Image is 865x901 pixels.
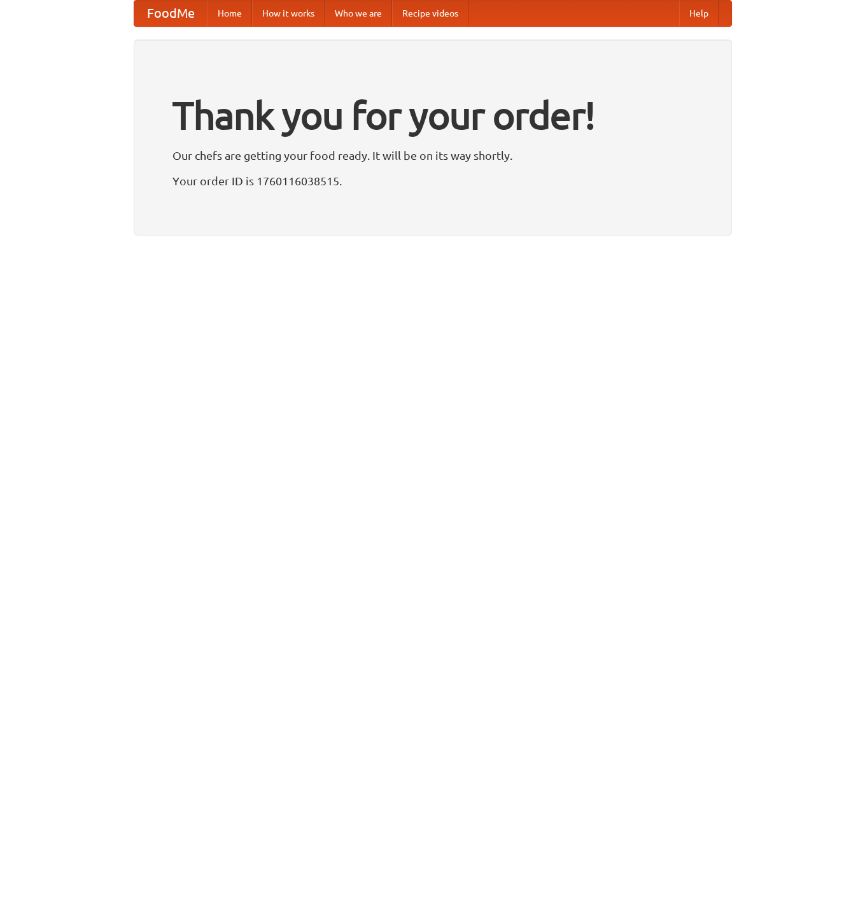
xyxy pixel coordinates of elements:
a: FoodMe [134,1,207,26]
a: Help [679,1,719,26]
h1: Thank you for your order! [172,85,693,146]
a: Recipe videos [392,1,468,26]
p: Your order ID is 1760116038515. [172,171,693,190]
a: Who we are [325,1,392,26]
p: Our chefs are getting your food ready. It will be on its way shortly. [172,146,693,165]
a: Home [207,1,252,26]
a: How it works [252,1,325,26]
